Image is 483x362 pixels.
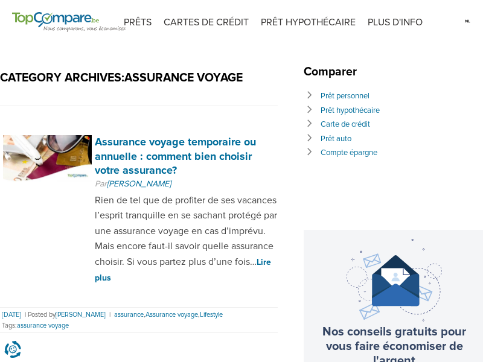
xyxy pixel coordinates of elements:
span: Posted by [28,311,107,319]
a: Assurance voyage [146,311,198,319]
a: assurance voyage [17,322,69,329]
a: Prêt hypothécaire [321,106,380,115]
a: Carte de crédit [321,119,370,129]
span: | [107,311,112,319]
p: Rien de tel que de profiter de ses vacances l’esprit tranquille en se sachant protégé par une ass... [95,193,278,286]
a: Lifestyle [200,311,223,319]
img: Assurance voyage temporaire ou annuelle : comment bien choisir votre assurance? [3,135,92,182]
a: Prêt auto [321,134,351,144]
span: | [23,311,28,319]
a: [DATE] [2,311,21,319]
img: newsletter [347,239,442,322]
a: Compte épargne [321,148,377,157]
a: Assurance voyage temporaire ou annuelle : comment bien choisir votre assurance? [95,135,256,177]
a: Lire plus [95,257,271,283]
a: Prêt personnel [321,91,369,101]
a: assurance [114,311,144,319]
a: [PERSON_NAME] [107,179,171,189]
span: Comparer [304,65,363,79]
p: Par [95,178,278,190]
span: Assurance voyage [124,71,243,85]
a: [PERSON_NAME] [56,311,106,319]
img: nl.svg [464,12,471,30]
